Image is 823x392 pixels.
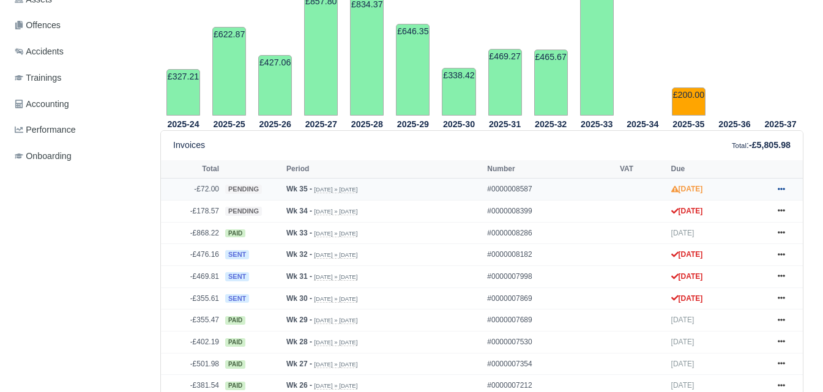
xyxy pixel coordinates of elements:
span: sent [225,272,249,281]
strong: -£5,805.98 [749,140,791,150]
th: 2025-29 [390,116,436,131]
strong: Wk 27 - [286,360,312,368]
td: #0000007354 [484,353,617,375]
th: 2025-35 [666,116,712,131]
a: Performance [10,118,146,142]
strong: Wk 29 - [286,316,312,324]
th: VAT [617,160,668,179]
strong: [DATE] [671,272,703,281]
iframe: Chat Widget [762,333,823,392]
strong: [DATE] [671,250,703,259]
strong: Wk 26 - [286,381,312,390]
span: pending [225,207,262,216]
span: [DATE] [671,381,695,390]
td: £338.42 [442,68,475,116]
td: #0000008587 [484,179,617,201]
a: Accidents [10,40,146,64]
span: sent [225,250,249,259]
a: Accounting [10,92,146,116]
th: 2025-32 [528,116,574,131]
strong: Wk 31 - [286,272,312,281]
td: #0000007689 [484,309,617,331]
th: 2025-24 [160,116,206,131]
small: [DATE] » [DATE] [314,251,357,259]
strong: Wk 28 - [286,338,312,346]
span: Offences [15,18,61,32]
strong: [DATE] [671,185,703,193]
small: [DATE] » [DATE] [314,186,357,193]
td: -£868.22 [161,222,222,244]
th: 2025-28 [344,116,390,131]
div: : [732,138,791,152]
th: Period [283,160,484,179]
td: -£402.19 [161,331,222,353]
span: paid [225,316,245,325]
td: £646.35 [396,24,430,116]
span: paid [225,382,245,390]
span: Onboarding [15,149,72,163]
small: [DATE] » [DATE] [314,273,357,281]
td: -£501.98 [161,353,222,375]
td: #0000007869 [484,287,617,309]
td: £469.27 [488,49,522,116]
span: paid [225,360,245,369]
small: [DATE] » [DATE] [314,382,357,390]
small: [DATE] » [DATE] [314,361,357,368]
strong: [DATE] [671,207,703,215]
span: Accounting [15,97,69,111]
small: [DATE] » [DATE] [314,317,357,324]
td: £327.21 [166,69,200,116]
th: 2025-30 [436,116,482,131]
strong: [DATE] [671,294,703,303]
small: [DATE] » [DATE] [314,230,357,237]
td: -£469.81 [161,265,222,287]
span: [DATE] [671,338,695,346]
td: -£476.16 [161,244,222,266]
strong: Wk 35 - [286,185,312,193]
td: £427.06 [258,55,292,116]
th: 2025-31 [482,116,528,131]
td: £465.67 [534,50,568,116]
span: Accidents [15,45,64,59]
th: 2025-27 [298,116,344,131]
small: [DATE] » [DATE] [314,208,357,215]
strong: Wk 32 - [286,250,312,259]
a: Offences [10,13,146,37]
td: #0000008286 [484,222,617,244]
span: Performance [15,123,76,137]
span: sent [225,294,249,303]
td: £200.00 [672,87,706,116]
small: Total [732,142,747,149]
th: 2025-34 [620,116,666,131]
td: #0000008182 [484,244,617,266]
th: 2025-25 [206,116,252,131]
span: [DATE] [671,229,695,237]
td: #0000007998 [484,265,617,287]
small: [DATE] » [DATE] [314,295,357,303]
h6: Invoices [173,140,205,150]
strong: Wk 30 - [286,294,312,303]
span: Trainings [15,71,61,85]
td: -£178.57 [161,200,222,222]
a: Trainings [10,66,146,90]
span: paid [225,229,245,238]
td: -£355.47 [161,309,222,331]
th: 2025-37 [758,116,803,131]
td: #0000008399 [484,200,617,222]
strong: Wk 34 - [286,207,312,215]
small: [DATE] » [DATE] [314,339,357,346]
th: Total [161,160,222,179]
span: pending [225,185,262,194]
td: £622.87 [212,27,246,116]
strong: Wk 33 - [286,229,312,237]
span: paid [225,338,245,347]
td: -£72.00 [161,179,222,201]
td: -£355.61 [161,287,222,309]
th: Number [484,160,617,179]
th: 2025-36 [712,116,758,131]
th: 2025-33 [574,116,620,131]
span: [DATE] [671,360,695,368]
th: 2025-26 [252,116,298,131]
th: Due [668,160,766,179]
